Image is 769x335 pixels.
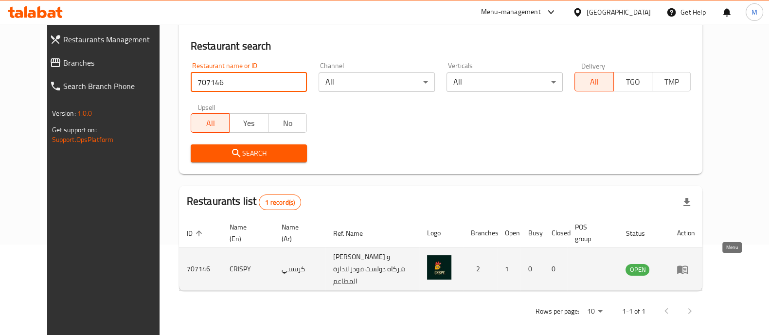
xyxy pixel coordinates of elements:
[535,305,579,317] p: Rows per page:
[187,194,301,210] h2: Restaurants list
[77,107,92,120] span: 1.0.0
[669,218,702,248] th: Action
[419,218,463,248] th: Logo
[63,80,168,92] span: Search Branch Phone
[497,218,520,248] th: Open
[52,123,97,136] span: Get support on:
[230,221,262,245] span: Name (En)
[463,218,497,248] th: Branches
[191,39,691,53] h2: Restaurant search
[481,6,541,18] div: Menu-management
[179,218,703,291] table: enhanced table
[463,248,497,291] td: 2
[259,194,301,210] div: Total records count
[191,113,230,133] button: All
[652,72,691,91] button: TMP
[319,72,435,92] div: All
[751,7,757,18] span: M
[197,104,215,110] label: Upsell
[52,133,114,146] a: Support.OpsPlatform
[272,116,303,130] span: No
[587,7,651,18] div: [GEOGRAPHIC_DATA]
[544,248,567,291] td: 0
[325,248,419,291] td: [PERSON_NAME] و شركاه دولست فودز لادارة المطاعم
[259,198,301,207] span: 1 record(s)
[63,57,168,69] span: Branches
[42,51,176,74] a: Branches
[581,62,606,69] label: Delivery
[282,221,314,245] span: Name (Ar)
[656,75,687,89] span: TMP
[42,74,176,98] a: Search Branch Phone
[229,113,268,133] button: Yes
[626,264,649,276] div: OPEN
[268,113,307,133] button: No
[622,305,645,317] p: 1-1 of 1
[195,116,226,130] span: All
[333,228,376,239] span: Ref. Name
[52,107,76,120] span: Version:
[191,144,307,162] button: Search
[626,264,649,275] span: OPEN
[63,34,168,45] span: Restaurants Management
[520,218,544,248] th: Busy
[613,72,652,91] button: TGO
[544,218,567,248] th: Closed
[520,248,544,291] td: 0
[575,221,607,245] span: POS group
[626,228,657,239] span: Status
[179,248,222,291] td: 707146
[447,72,563,92] div: All
[198,147,299,159] span: Search
[42,28,176,51] a: Restaurants Management
[497,248,520,291] td: 1
[579,75,609,89] span: All
[675,191,698,214] div: Export file
[583,304,606,319] div: Rows per page:
[187,228,205,239] span: ID
[191,72,307,92] input: Search for restaurant name or ID..
[574,72,613,91] button: All
[618,75,648,89] span: TGO
[222,248,274,291] td: CRISPY
[274,248,325,291] td: كريسبي
[427,255,451,280] img: CRISPY
[233,116,264,130] span: Yes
